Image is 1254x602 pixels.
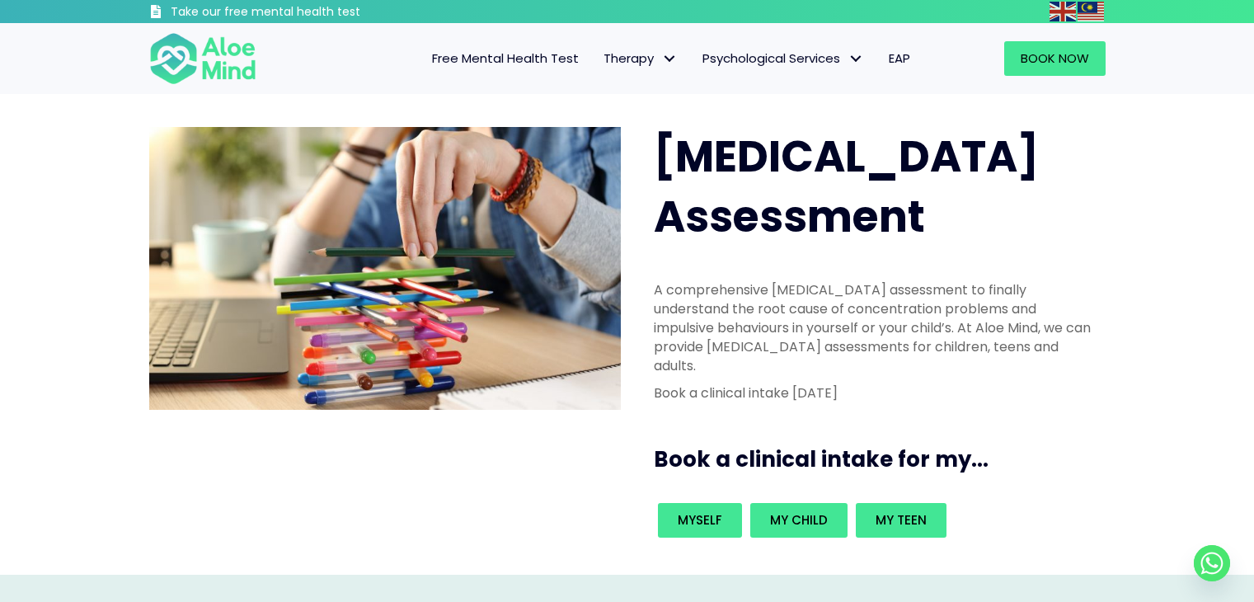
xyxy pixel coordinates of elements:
h3: Take our free mental health test [171,4,449,21]
span: EAP [889,49,910,67]
a: English [1050,2,1078,21]
span: [MEDICAL_DATA] Assessment [654,126,1039,247]
img: ms [1078,2,1104,21]
span: Therapy [604,49,678,67]
a: Myself [658,503,742,538]
a: Malay [1078,2,1106,21]
span: Psychological Services [702,49,864,67]
a: EAP [876,41,923,76]
span: Therapy: submenu [658,47,682,71]
p: A comprehensive [MEDICAL_DATA] assessment to finally understand the root cause of concentration p... [654,280,1096,376]
img: Aloe mind Logo [149,31,256,86]
span: Psychological Services: submenu [844,47,868,71]
a: TherapyTherapy: submenu [591,41,690,76]
span: Myself [678,511,722,529]
span: My teen [876,511,927,529]
span: My child [770,511,828,529]
div: Book an intake for my... [654,499,1096,542]
h3: Book a clinical intake for my... [654,444,1112,474]
a: Whatsapp [1194,545,1230,581]
span: Book Now [1021,49,1089,67]
a: My child [750,503,848,538]
span: Free Mental Health Test [432,49,579,67]
a: Take our free mental health test [149,4,449,23]
img: ADHD photo [149,127,621,410]
img: en [1050,2,1076,21]
p: Book a clinical intake [DATE] [654,383,1096,402]
a: Book Now [1004,41,1106,76]
a: Psychological ServicesPsychological Services: submenu [690,41,876,76]
a: My teen [856,503,946,538]
nav: Menu [278,41,923,76]
a: Free Mental Health Test [420,41,591,76]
